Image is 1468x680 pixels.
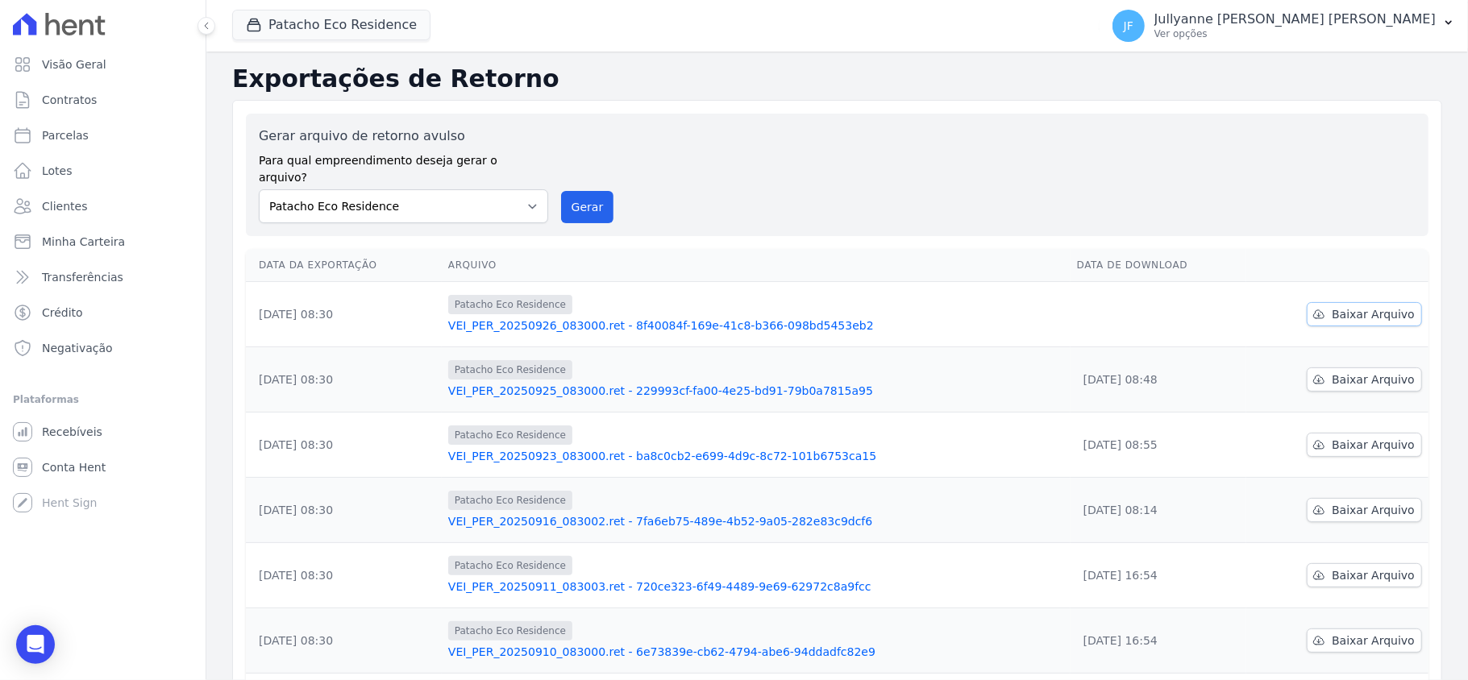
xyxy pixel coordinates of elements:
[448,491,572,510] span: Patacho Eco Residence
[1071,608,1246,674] td: [DATE] 16:54
[448,621,572,641] span: Patacho Eco Residence
[6,332,199,364] a: Negativação
[42,269,123,285] span: Transferências
[448,556,572,575] span: Patacho Eco Residence
[13,390,193,409] div: Plataformas
[6,48,199,81] a: Visão Geral
[1071,249,1246,282] th: Data de Download
[1307,302,1422,326] a: Baixar Arquivo
[1307,498,1422,522] a: Baixar Arquivo
[1071,413,1246,478] td: [DATE] 08:55
[246,413,442,478] td: [DATE] 08:30
[448,513,1064,529] a: VEI_PER_20250916_083002.ret - 7fa6eb75-489e-4b52-9a05-282e83c9dcf6
[448,425,572,445] span: Patacho Eco Residence
[16,625,55,664] div: Open Intercom Messenger
[1332,437,1415,453] span: Baixar Arquivo
[1071,543,1246,608] td: [DATE] 16:54
[1307,563,1422,587] a: Baixar Arquivo
[6,451,199,483] a: Conta Hent
[442,249,1071,282] th: Arquivo
[42,424,102,440] span: Recebíveis
[561,191,614,223] button: Gerar
[246,249,442,282] th: Data da Exportação
[1332,306,1415,322] span: Baixar Arquivo
[6,190,199,222] a: Clientes
[1071,347,1246,413] td: [DATE] 08:48
[448,317,1064,334] a: VEI_PER_20250926_083000.ret - 8f40084f-169e-41c8-b366-098bd5453eb2
[259,146,548,186] label: Para qual empreendimento deseja gerar o arquivo?
[42,234,125,250] span: Minha Carteira
[246,282,442,347] td: [DATE] 08:30
[6,155,199,187] a: Lotes
[1332,632,1415,649] span: Baixar Arquivo
[42,459,106,475] span: Conta Hent
[6,296,199,329] a: Crédito
[246,478,442,543] td: [DATE] 08:30
[42,163,73,179] span: Lotes
[1332,371,1415,388] span: Baixar Arquivo
[246,608,442,674] td: [DATE] 08:30
[42,305,83,321] span: Crédito
[6,226,199,258] a: Minha Carteira
[448,578,1064,595] a: VEI_PER_20250911_083003.ret - 720ce323-6f49-4489-9e69-62972c8a9fcc
[448,448,1064,464] a: VEI_PER_20250923_083000.ret - ba8c0cb2-e699-4d9c-8c72-101b6753ca15
[246,347,442,413] td: [DATE] 08:30
[1100,3,1468,48] button: JF Jullyanne [PERSON_NAME] [PERSON_NAME] Ver opções
[6,261,199,293] a: Transferências
[42,56,106,73] span: Visão Geral
[246,543,442,608] td: [DATE] 08:30
[1332,567,1415,583] span: Baixar Arquivo
[6,84,199,116] a: Contratos
[448,360,572,379] span: Patacho Eco Residence
[448,644,1064,660] a: VEI_PER_20250910_083000.ret - 6e73839e-cb62-4794-abe6-94ddadfc82e9
[42,127,89,143] span: Parcelas
[448,383,1064,399] a: VEI_PER_20250925_083000.ret - 229993cf-fa00-4e25-bd91-79b0a7815a95
[6,416,199,448] a: Recebíveis
[42,340,113,356] span: Negativação
[1154,27,1436,40] p: Ver opções
[1154,11,1436,27] p: Jullyanne [PERSON_NAME] [PERSON_NAME]
[1332,502,1415,518] span: Baixar Arquivo
[42,198,87,214] span: Clientes
[1307,628,1422,653] a: Baixar Arquivo
[42,92,97,108] span: Contratos
[448,295,572,314] span: Patacho Eco Residence
[1124,20,1133,31] span: JF
[232,64,1442,93] h2: Exportações de Retorno
[6,119,199,151] a: Parcelas
[232,10,430,40] button: Patacho Eco Residence
[1071,478,1246,543] td: [DATE] 08:14
[1307,367,1422,392] a: Baixar Arquivo
[259,126,548,146] label: Gerar arquivo de retorno avulso
[1307,433,1422,457] a: Baixar Arquivo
